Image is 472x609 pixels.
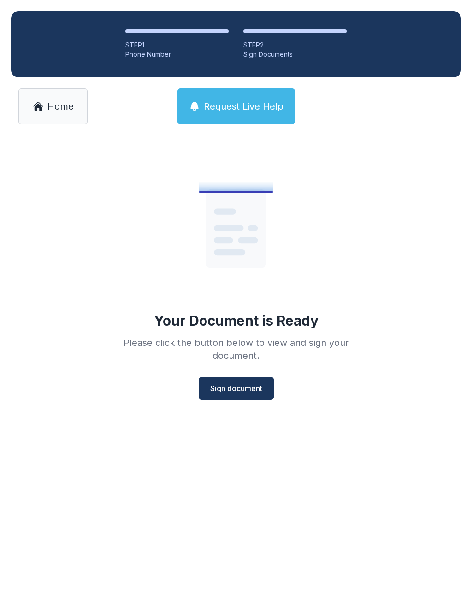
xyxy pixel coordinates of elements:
[103,336,369,362] div: Please click the button below to view and sign your document.
[243,50,347,59] div: Sign Documents
[243,41,347,50] div: STEP 2
[125,50,229,59] div: Phone Number
[210,383,262,394] span: Sign document
[47,100,74,113] span: Home
[204,100,283,113] span: Request Live Help
[125,41,229,50] div: STEP 1
[154,312,319,329] div: Your Document is Ready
